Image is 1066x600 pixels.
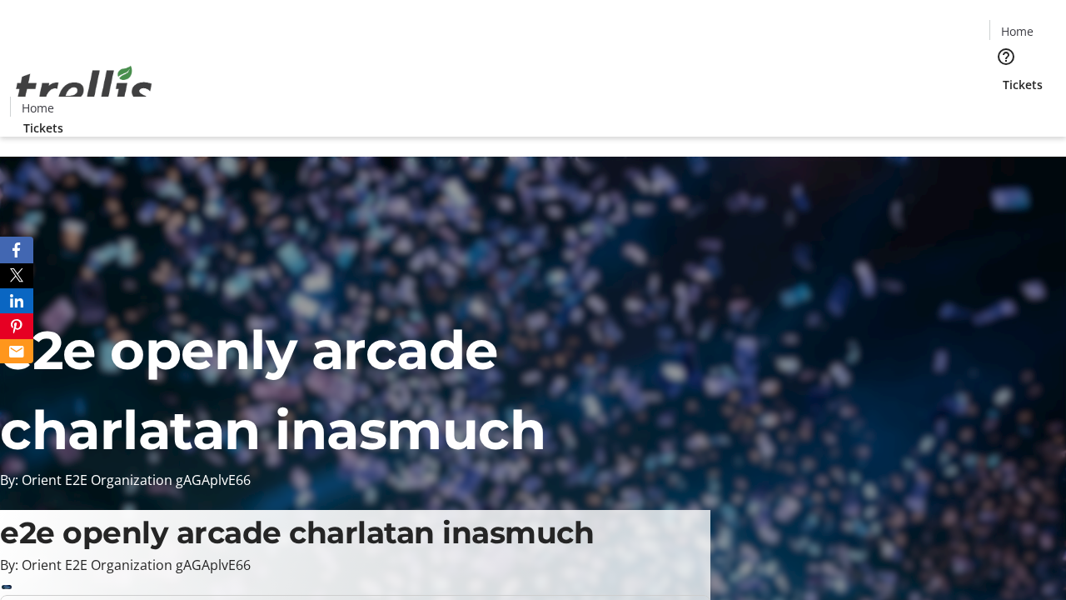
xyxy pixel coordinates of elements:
span: Home [22,99,54,117]
a: Home [990,22,1044,40]
button: Help [989,40,1023,73]
img: Orient E2E Organization gAGAplvE66's Logo [10,47,158,131]
a: Tickets [989,76,1056,93]
span: Home [1001,22,1034,40]
a: Home [11,99,64,117]
a: Tickets [10,119,77,137]
button: Cart [989,93,1023,127]
span: Tickets [1003,76,1043,93]
span: Tickets [23,119,63,137]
